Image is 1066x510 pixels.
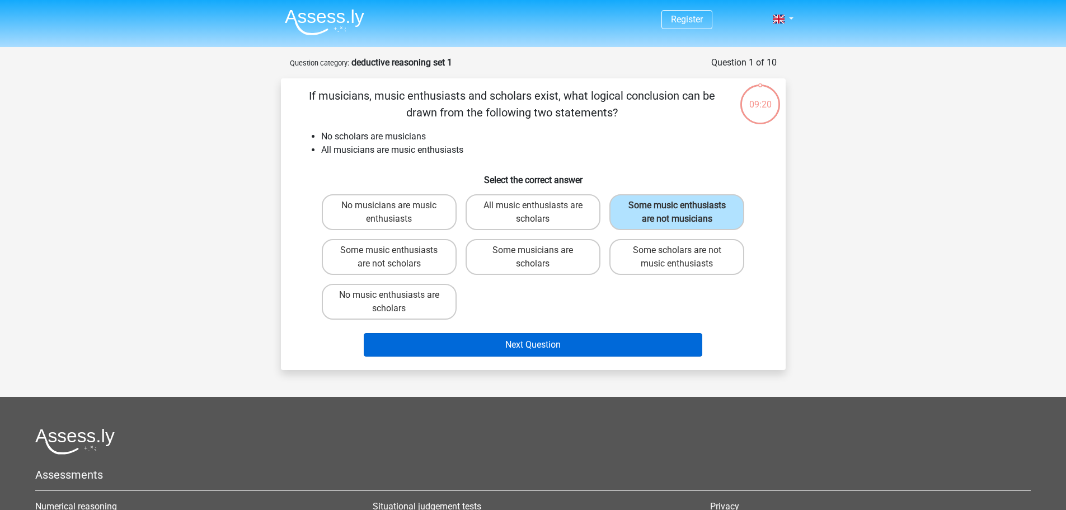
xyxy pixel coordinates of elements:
[322,284,457,320] label: No music enthusiasts are scholars
[609,239,744,275] label: Some scholars are not music enthusiasts
[290,59,349,67] small: Question category:
[466,239,600,275] label: Some musicians are scholars
[299,87,726,121] p: If musicians, music enthusiasts and scholars exist, what logical conclusion can be drawn from the...
[285,9,364,35] img: Assessly
[466,194,600,230] label: All music enthusiasts are scholars
[609,194,744,230] label: Some music enthusiasts are not musicians
[322,239,457,275] label: Some music enthusiasts are not scholars
[35,428,115,455] img: Assessly logo
[739,83,781,111] div: 09:20
[351,57,452,68] strong: deductive reasoning set 1
[364,333,702,357] button: Next Question
[322,194,457,230] label: No musicians are music enthusiasts
[671,14,703,25] a: Register
[711,56,777,69] div: Question 1 of 10
[35,468,1031,481] h5: Assessments
[321,143,768,157] li: All musicians are music enthusiasts
[321,130,768,143] li: No scholars are musicians
[299,166,768,185] h6: Select the correct answer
